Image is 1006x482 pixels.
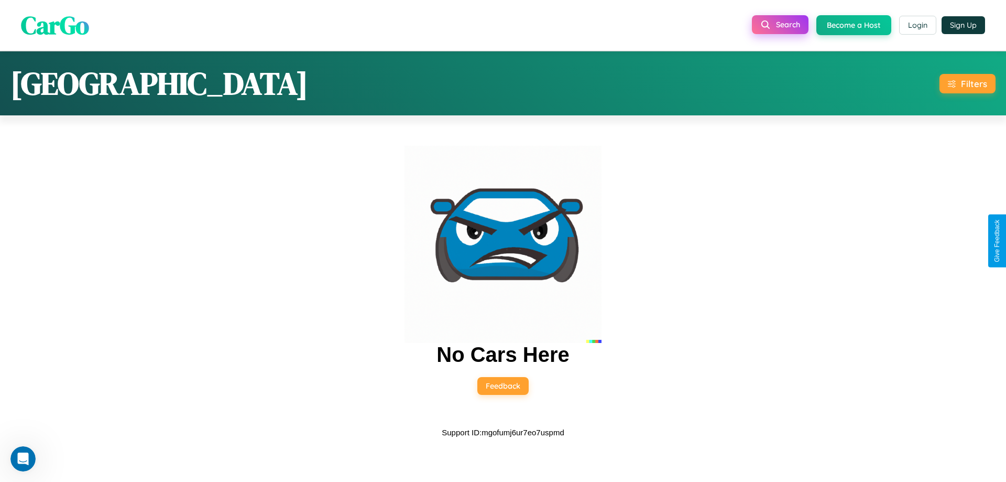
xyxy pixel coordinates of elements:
[21,8,89,42] span: CarGo
[776,20,800,29] span: Search
[477,377,529,395] button: Feedback
[10,446,36,472] iframe: Intercom live chat
[899,16,936,35] button: Login
[939,74,996,93] button: Filters
[752,15,808,34] button: Search
[404,146,602,343] img: car
[442,425,564,440] p: Support ID: mgofumj6ur7eo7uspmd
[993,220,1001,262] div: Give Feedback
[816,15,891,35] button: Become a Host
[942,16,985,34] button: Sign Up
[436,343,569,367] h2: No Cars Here
[10,62,308,105] h1: [GEOGRAPHIC_DATA]
[961,78,987,89] div: Filters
